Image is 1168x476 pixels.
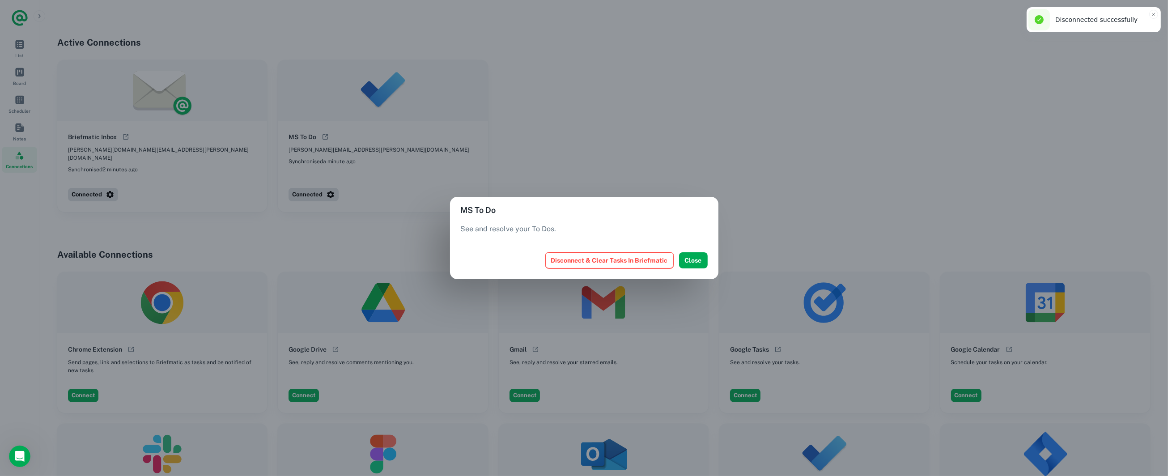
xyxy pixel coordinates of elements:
[461,224,708,234] p: See and resolve your To Dos.
[1149,10,1158,19] button: Close toast
[1055,15,1143,25] div: Disconnected successfully
[6,4,23,21] button: go back
[450,197,718,224] h2: MS To Do
[545,252,674,268] button: Disconnect & Clear Tasks In Briefmatic
[9,446,30,467] iframe: Intercom live chat
[679,252,708,268] button: Close
[269,4,286,21] button: Collapse window
[286,4,302,20] div: Close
